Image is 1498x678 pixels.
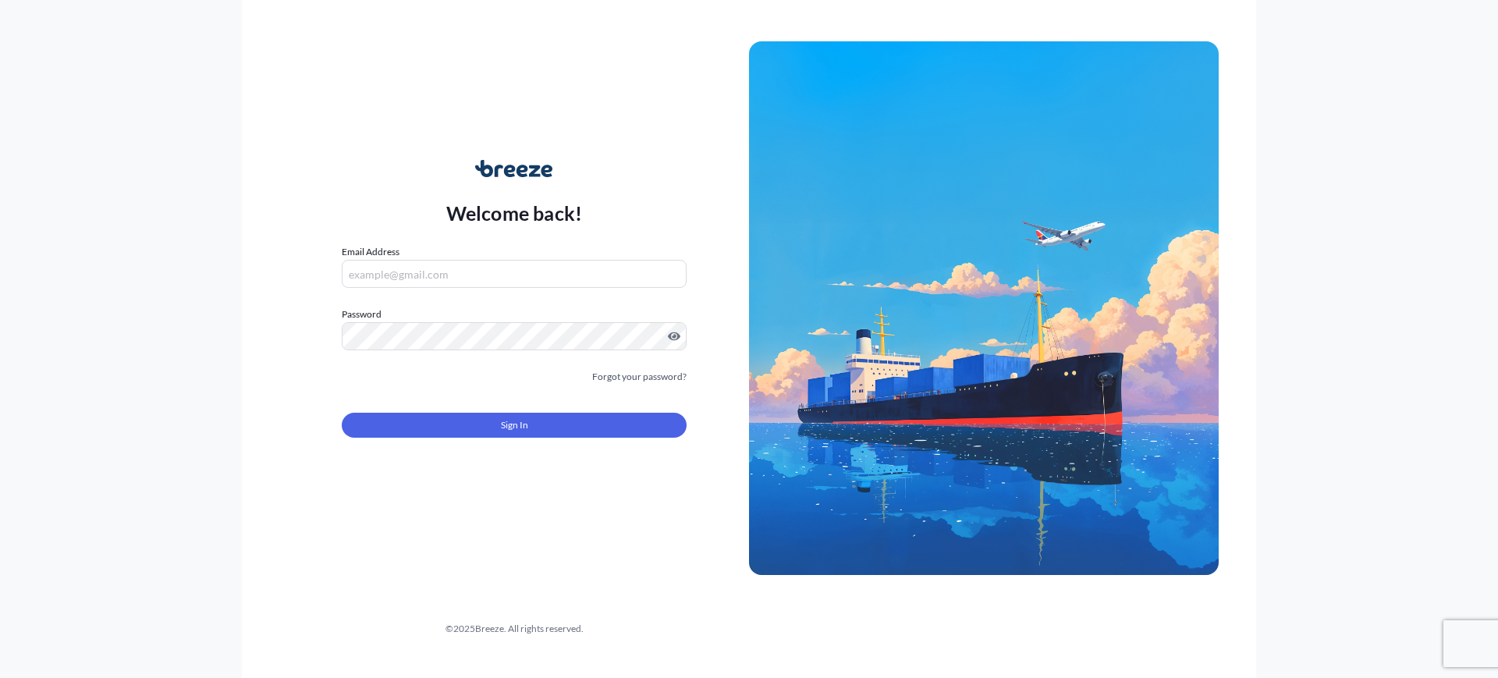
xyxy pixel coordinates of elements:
label: Password [342,307,687,322]
button: Sign In [342,413,687,438]
div: © 2025 Breeze. All rights reserved. [279,621,749,637]
button: Show password [668,330,680,343]
input: example@gmail.com [342,260,687,288]
a: Forgot your password? [592,369,687,385]
img: Ship illustration [749,41,1219,575]
span: Sign In [501,417,528,433]
label: Email Address [342,244,399,260]
p: Welcome back! [446,201,583,225]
